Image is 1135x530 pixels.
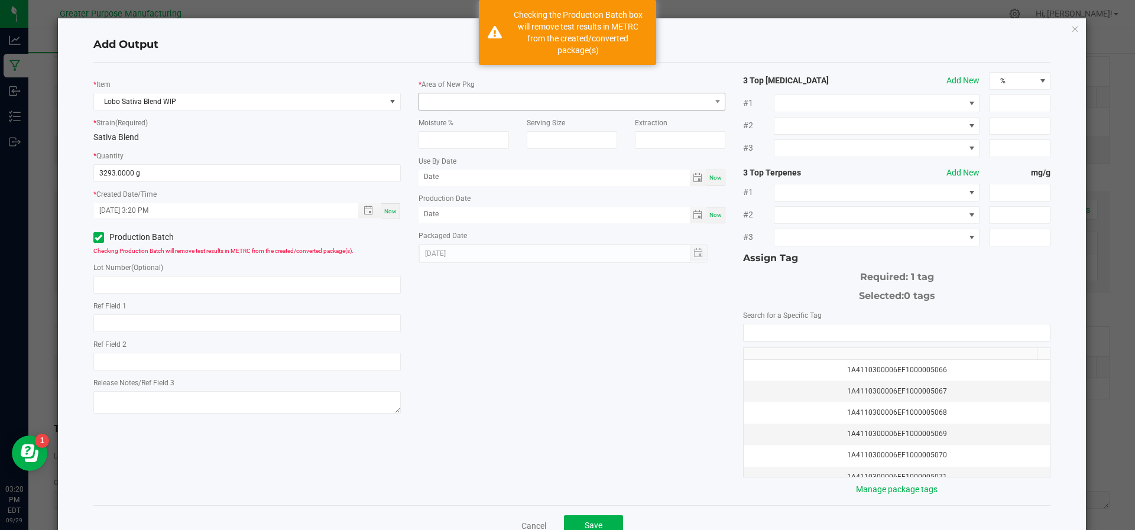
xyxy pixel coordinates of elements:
input: NO DATA FOUND [744,324,1050,341]
span: Lobo Sativa Blend WIP [94,93,385,110]
label: Ref Field 2 [93,339,127,350]
span: 0 tags [904,290,935,301]
span: Save [585,521,602,530]
div: Checking the Production Batch box will remove test results in METRC from the created/converted pa... [508,9,647,56]
div: Assign Tag [743,251,1050,265]
label: Moisture % [419,118,453,128]
span: #2 [743,209,774,221]
label: Strain [96,118,148,128]
span: Now [709,212,722,218]
span: Now [384,208,397,214]
span: #2 [743,119,774,132]
span: Sativa Blend [93,132,139,142]
div: 1A4110300006EF1000005066 [751,365,1043,376]
iframe: Resource center unread badge [35,434,49,448]
button: Add New [946,167,980,179]
span: NO DATA FOUND [774,206,980,224]
span: (Optional) [131,264,163,272]
label: Use By Date [419,156,456,167]
label: Ref Field 1 [93,301,127,311]
span: % [990,73,1035,89]
label: Area of New Pkg [421,79,475,90]
div: 1A4110300006EF1000005070 [751,450,1043,461]
span: #3 [743,231,774,243]
label: Search for a Specific Tag [743,310,822,321]
span: #1 [743,97,774,109]
label: Quantity [96,151,124,161]
label: Extraction [635,118,667,128]
label: Production Batch [93,231,238,243]
span: NO DATA FOUND [774,184,980,201]
span: (Required) [115,119,148,127]
span: Toggle calendar [690,170,707,186]
span: Toggle calendar [690,207,707,223]
h4: Add Output [93,37,1051,53]
span: Checking Production Batch will remove test results in METRC from the created/converted package(s). [93,248,354,254]
span: #3 [743,142,774,154]
span: NO DATA FOUND [774,139,980,157]
label: Lot Number [93,262,163,273]
span: NO DATA FOUND [774,117,980,135]
div: Selected: [743,284,1050,303]
span: NO DATA FOUND [774,95,980,112]
div: 1A4110300006EF1000005067 [751,386,1043,397]
strong: 3 Top Terpenes [743,167,866,179]
strong: mg/g [989,167,1050,179]
span: #1 [743,186,774,199]
div: 1A4110300006EF1000005068 [751,407,1043,418]
label: Serving Size [527,118,565,128]
strong: 3 Top [MEDICAL_DATA] [743,74,866,87]
span: NO DATA FOUND [774,229,980,246]
label: Created Date/Time [96,189,157,200]
span: Now [709,174,722,181]
div: 1A4110300006EF1000005071 [751,472,1043,483]
iframe: Resource center [12,435,47,471]
div: 1A4110300006EF1000005069 [751,428,1043,440]
input: Date [419,170,690,184]
div: Required: 1 tag [743,265,1050,284]
input: Created Datetime [94,203,346,218]
label: Item [96,79,111,90]
button: Add New [946,74,980,87]
label: Production Date [419,193,471,204]
a: Manage package tags [856,485,938,494]
input: Date [419,207,690,222]
span: Toggle popup [358,203,381,218]
label: Release Notes/Ref Field 3 [93,378,174,388]
label: Packaged Date [419,230,467,241]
